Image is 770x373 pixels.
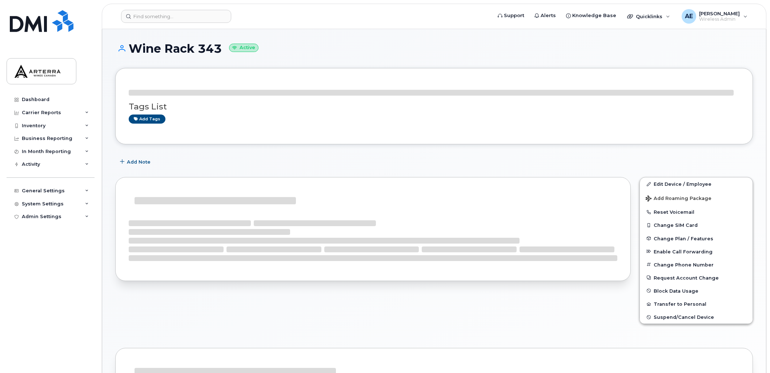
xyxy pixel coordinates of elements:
[654,249,713,254] span: Enable Call Forwarding
[640,271,753,284] button: Request Account Change
[229,44,258,52] small: Active
[640,258,753,271] button: Change Phone Number
[127,159,151,165] span: Add Note
[129,102,739,111] h3: Tags List
[654,314,714,320] span: Suspend/Cancel Device
[115,42,753,55] h1: Wine Rack 343
[115,155,157,168] button: Add Note
[640,245,753,258] button: Enable Call Forwarding
[640,297,753,310] button: Transfer to Personal
[129,115,165,124] a: Add tags
[654,236,713,241] span: Change Plan / Features
[640,190,753,205] button: Add Roaming Package
[640,177,753,190] a: Edit Device / Employee
[640,284,753,297] button: Block Data Usage
[640,310,753,324] button: Suspend/Cancel Device
[640,232,753,245] button: Change Plan / Features
[640,218,753,232] button: Change SIM Card
[646,196,711,202] span: Add Roaming Package
[640,205,753,218] button: Reset Voicemail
